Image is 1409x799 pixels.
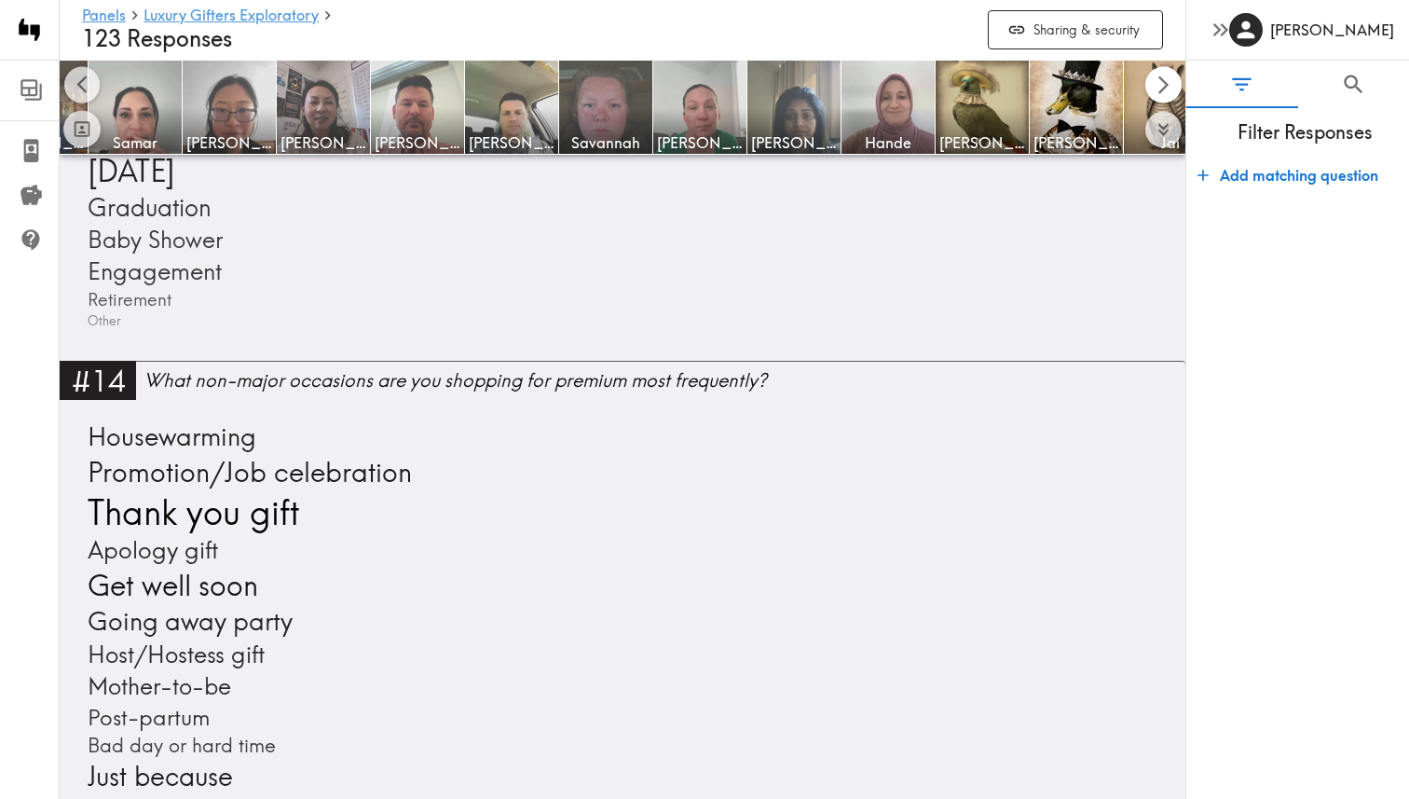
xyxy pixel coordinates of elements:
a: Panels [82,7,126,25]
span: Apology gift [83,534,218,566]
span: [PERSON_NAME] [657,132,743,153]
span: Bad day or hard time [83,732,276,759]
span: [PERSON_NAME] [186,132,272,153]
span: [DATE] [83,151,175,191]
span: [PERSON_NAME] [280,132,366,153]
button: Sharing & security [988,10,1163,50]
span: Host/Hostess gift [83,639,265,670]
span: Baby Shower [83,224,223,255]
span: Samar [92,132,178,153]
a: [PERSON_NAME] [183,60,277,155]
span: [PERSON_NAME] [469,132,554,153]
span: Graduation [83,191,212,224]
button: Scroll right [1145,67,1182,103]
span: Filter Responses [1201,119,1409,145]
div: What non-major occasions are you shopping for premium most frequently? [144,367,1185,393]
a: [PERSON_NAME] [465,60,559,155]
h6: [PERSON_NAME] [1270,20,1394,40]
button: Add matching question [1190,157,1386,194]
a: [PERSON_NAME] [747,60,841,155]
a: [PERSON_NAME] [371,60,465,155]
a: [PERSON_NAME] [653,60,747,155]
a: Luxury Gifters Exploratory [144,7,319,25]
span: Savannah [563,132,649,153]
div: #14 [60,361,136,400]
span: Jai [1128,132,1213,153]
img: Instapanel [11,11,48,48]
span: Housewarming [83,420,256,454]
button: Expand to show all items [1145,112,1182,148]
span: Hande [845,132,931,153]
a: [PERSON_NAME] [277,60,371,155]
a: [PERSON_NAME] [936,60,1030,155]
a: Samar [89,60,183,155]
span: [PERSON_NAME] [1033,132,1119,153]
span: 123 Responses [82,25,232,52]
span: Engagement [83,255,222,287]
span: Search [1341,72,1366,97]
span: [PERSON_NAME] [375,132,460,153]
span: Going away party [83,604,293,639]
span: Just because [83,759,233,794]
a: Jai [1124,60,1218,155]
span: [PERSON_NAME] [939,132,1025,153]
button: Filter Responses [1186,61,1298,108]
button: Toggle between responses and questions [63,110,101,147]
span: Other [83,312,121,331]
a: #14What non-major occasions are you shopping for premium most frequently? [60,361,1185,412]
span: Promotion/Job celebration [83,454,412,490]
span: Mother-to-be [83,670,231,702]
span: [PERSON_NAME] [751,132,837,153]
button: Scroll left [64,67,101,103]
span: Post-partum [83,702,210,732]
span: Thank you gift [83,489,299,534]
a: [PERSON_NAME] [1030,60,1124,155]
a: Hande [841,60,936,155]
span: Retirement [83,287,171,311]
span: Get well soon [83,567,258,605]
a: Savannah [559,60,653,155]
